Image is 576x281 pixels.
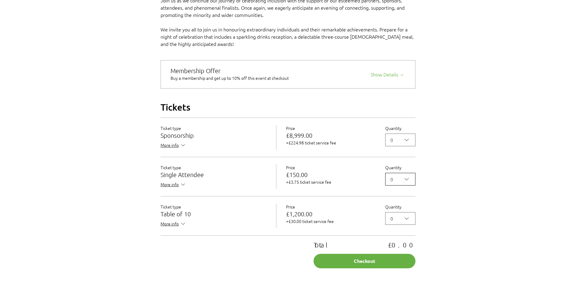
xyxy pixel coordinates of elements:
button: Show Details [371,69,405,78]
div: Buy a membership and get up to 10% off this event at checkout [171,75,296,81]
p: £150.00 [286,172,376,178]
button: More info [161,142,186,150]
div: 0 [390,215,393,222]
h3: Sponsorship [161,132,266,138]
button: Checkout [314,254,415,268]
span: Ticket type [161,125,181,131]
h3: Single Attendee [161,172,266,178]
label: Quantity [385,164,415,170]
label: Quantity [385,204,415,210]
h3: Table of 10 [161,211,266,217]
span: Price [286,164,295,170]
label: Quantity [385,125,415,131]
p: £8,999.00 [286,132,376,138]
p: +£30.00 ticket service fee [286,218,376,224]
p: Total [314,242,330,248]
div: 0 [390,176,393,183]
button: More info [161,221,186,228]
span: We invite you all to join us in honouring extraordinary individuals and their remarkable achievem... [161,26,415,47]
p: +£224.98 ticket service fee [286,140,376,146]
div: Membership Offer [171,68,296,74]
span: Ticket type [161,204,181,210]
button: More info [161,181,186,189]
span: Price [286,125,295,131]
p: £0.00 [388,242,415,248]
p: +£3.75 ticket service fee [286,179,376,185]
div: 0 [390,136,393,144]
span: Ticket type [161,164,181,170]
span: Price [286,204,295,210]
h2: Tickets [161,101,415,113]
p: £1,200.00 [286,211,376,217]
